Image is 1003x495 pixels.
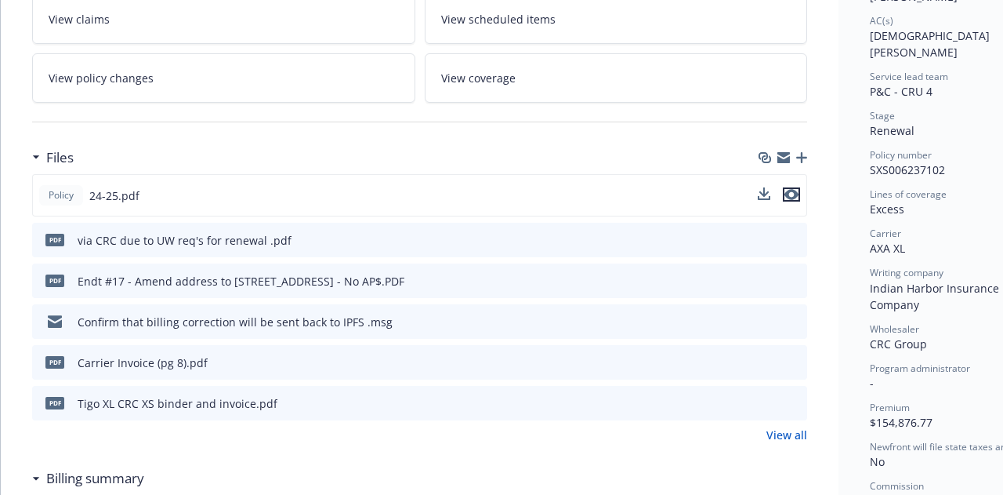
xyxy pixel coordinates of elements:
[870,28,990,60] span: [DEMOGRAPHIC_DATA][PERSON_NAME]
[787,355,801,371] button: preview file
[45,397,64,409] span: pdf
[870,479,924,493] span: Commission
[45,234,64,246] span: pdf
[78,314,393,330] div: Confirm that billing correction will be sent back to IPFS .msg
[787,273,801,289] button: preview file
[870,14,893,27] span: AC(s)
[441,70,516,86] span: View coverage
[425,53,808,103] a: View coverage
[78,232,291,249] div: via CRC due to UW req's for renewal .pdf
[762,395,774,412] button: download file
[45,356,64,368] span: pdf
[787,314,801,330] button: preview file
[870,227,901,240] span: Carrier
[870,109,895,122] span: Stage
[46,468,144,489] h3: Billing summary
[870,187,947,201] span: Lines of coverage
[870,241,905,256] span: AXA XL
[762,232,774,249] button: download file
[78,273,404,289] div: Endt #17 - Amend address to [STREET_ADDRESS] - No AP$.PDF
[870,84,932,99] span: P&C - CRU 4
[787,395,801,412] button: preview file
[870,281,1002,312] span: Indian Harbor Insurance Company
[762,273,774,289] button: download file
[787,232,801,249] button: preview file
[766,427,807,443] a: View all
[49,11,110,27] span: View claims
[870,70,948,83] span: Service lead team
[762,314,774,330] button: download file
[89,187,139,204] span: 24-25.pdf
[32,53,415,103] a: View policy changes
[870,376,874,391] span: -
[32,147,74,168] div: Files
[870,454,885,469] span: No
[870,123,914,138] span: Renewal
[870,337,927,351] span: CRC Group
[45,275,64,286] span: PDF
[783,187,800,204] button: preview file
[49,70,154,86] span: View policy changes
[783,187,800,202] button: preview file
[870,266,943,279] span: Writing company
[870,162,945,177] span: SXS006237102
[870,322,919,336] span: Wholesaler
[758,187,770,204] button: download file
[46,147,74,168] h3: Files
[45,188,77,202] span: Policy
[78,355,208,371] div: Carrier Invoice (pg 8).pdf
[758,187,770,200] button: download file
[870,415,932,430] span: $154,876.77
[32,468,144,489] div: Billing summary
[762,355,774,371] button: download file
[78,395,277,412] div: Tigo XL CRC XS binder and invoice.pdf
[870,148,932,162] span: Policy number
[870,362,970,375] span: Program administrator
[441,11,556,27] span: View scheduled items
[870,401,910,414] span: Premium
